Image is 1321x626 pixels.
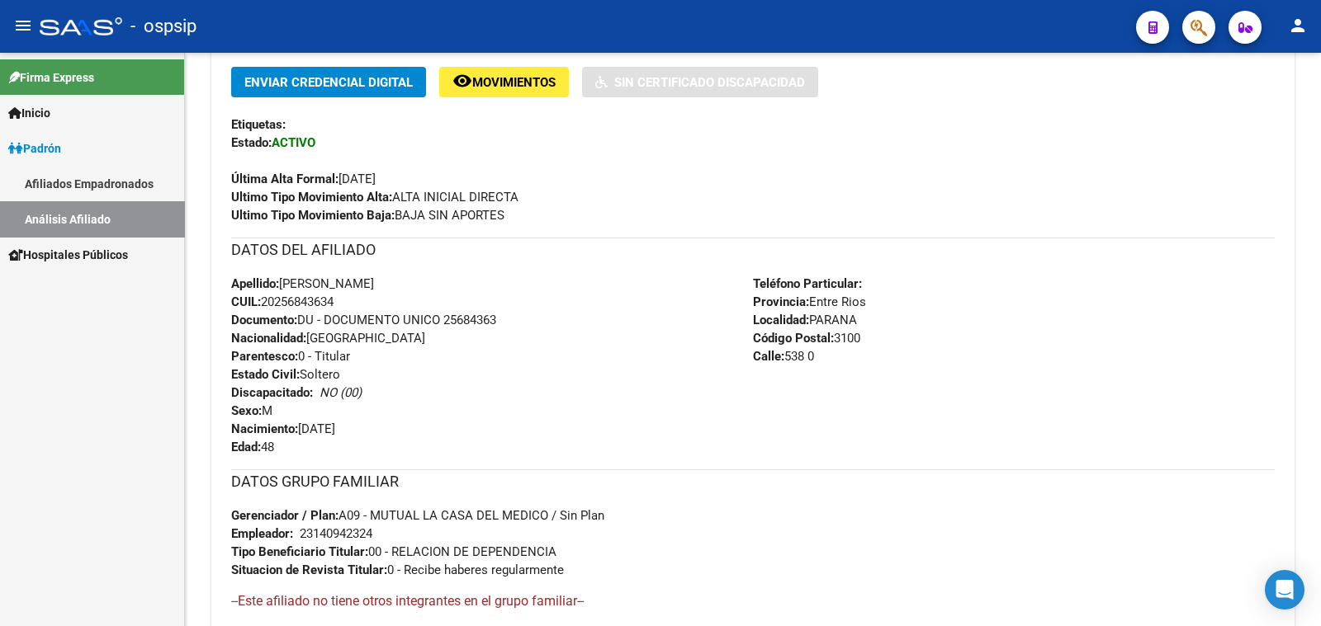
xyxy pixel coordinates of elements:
span: M [231,403,272,418]
strong: Última Alta Formal: [231,172,339,186]
span: Entre Rios [753,294,866,309]
h3: DATOS GRUPO FAMILIAR [231,470,1275,493]
span: BAJA SIN APORTES [231,208,504,223]
span: Movimientos [472,75,556,90]
span: - ospsip [130,8,196,45]
span: [PERSON_NAME] [231,276,374,291]
strong: Tipo Beneficiario Titular: [231,544,368,559]
strong: Documento: [231,313,297,327]
strong: Discapacitado: [231,385,313,400]
span: 00 - RELACION DE DEPENDENCIA [231,544,556,559]
i: NO (00) [320,385,362,400]
span: Inicio [8,104,50,122]
h4: --Este afiliado no tiene otros integrantes en el grupo familiar-- [231,592,1275,610]
span: [GEOGRAPHIC_DATA] [231,331,425,346]
span: Padrón [8,139,61,158]
strong: Empleador: [231,526,293,541]
span: 48 [231,440,274,454]
span: Soltero [231,367,340,382]
strong: Estado Civil: [231,367,300,382]
span: 538 0 [753,349,814,364]
span: Sin Certificado Discapacidad [614,75,805,90]
strong: Ultimo Tipo Movimiento Alta: [231,190,392,205]
button: Movimientos [439,67,569,97]
mat-icon: remove_red_eye [452,71,472,91]
button: Sin Certificado Discapacidad [582,67,818,97]
strong: CUIL: [231,294,261,309]
span: 3100 [753,331,860,346]
strong: Situacion de Revista Titular: [231,562,387,577]
strong: Teléfono Particular: [753,276,862,291]
div: Open Intercom Messenger [1265,570,1304,610]
span: DU - DOCUMENTO UNICO 25684363 [231,313,496,327]
strong: Etiquetas: [231,117,286,132]
span: ALTA INICIAL DIRECTA [231,190,518,205]
span: A09 - MUTUAL LA CASA DEL MEDICO / Sin Plan [231,508,604,523]
strong: Provincia: [753,294,809,309]
strong: Localidad: [753,313,809,327]
span: Hospitales Públicos [8,246,128,264]
strong: Gerenciador / Plan: [231,508,339,523]
strong: Parentesco: [231,349,298,364]
mat-icon: menu [13,16,33,35]
span: [DATE] [231,172,376,186]
span: 0 - Recibe haberes regularmente [231,562,564,577]
mat-icon: person [1288,16,1308,35]
button: Enviar Credencial Digital [231,67,426,97]
strong: Edad: [231,440,261,454]
span: 20256843634 [231,294,334,309]
span: [DATE] [231,421,335,436]
strong: Sexo: [231,403,262,418]
strong: Estado: [231,135,272,150]
strong: ACTIVO [272,135,315,150]
strong: Nacimiento: [231,421,298,436]
strong: Apellido: [231,276,279,291]
strong: Código Postal: [753,331,834,346]
strong: Ultimo Tipo Movimiento Baja: [231,208,395,223]
span: Enviar Credencial Digital [244,75,413,90]
h3: DATOS DEL AFILIADO [231,238,1275,261]
span: Firma Express [8,68,94,87]
span: PARANA [753,313,857,327]
span: 0 - Titular [231,349,350,364]
div: 23140942324 [300,525,372,543]
strong: Nacionalidad: [231,331,306,346]
strong: Calle: [753,349,784,364]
